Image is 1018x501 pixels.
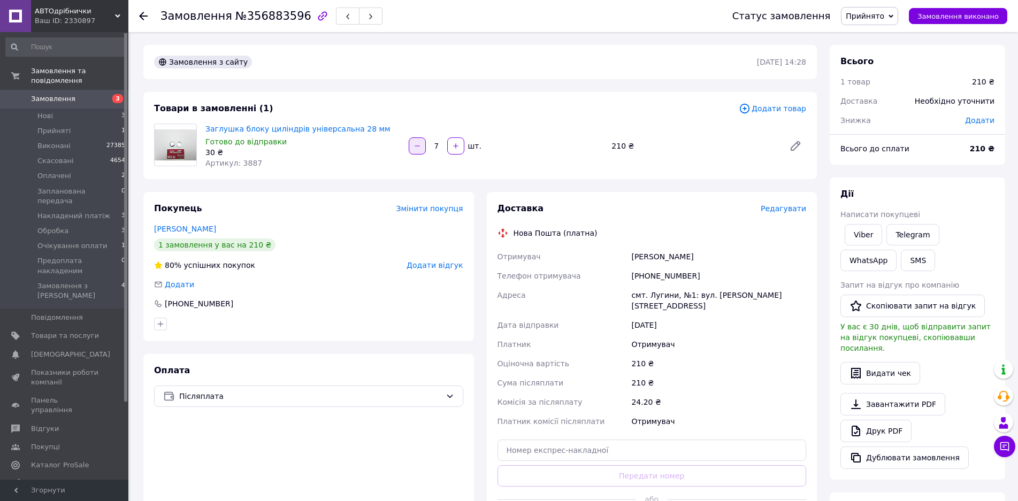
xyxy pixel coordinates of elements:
span: Каталог ProSale [31,460,89,470]
span: Покупець [154,203,202,213]
span: Очікування оплати [37,241,107,251]
span: Предоплата накладеним [37,256,121,275]
span: Панель управління [31,396,99,415]
div: 1 замовлення у вас на 210 ₴ [154,238,275,251]
div: [PHONE_NUMBER] [629,266,808,286]
span: Оплачені [37,171,71,181]
span: Всього [840,56,874,66]
span: Аналітика [31,479,68,488]
span: Нові [37,111,53,121]
span: Оплата [154,365,190,375]
a: Друк PDF [840,420,912,442]
span: Доставка [497,203,544,213]
span: Додати товар [739,103,806,114]
div: смт. Лугини, №1: вул. [PERSON_NAME][STREET_ADDRESS] [629,286,808,315]
div: Отримувач [629,335,808,354]
span: Відгуки [31,424,59,434]
span: 1 товар [840,78,870,86]
span: 3 [121,111,125,121]
img: Заглушка блоку циліндрів універсальна 28 мм [155,129,196,161]
span: Оціночна вартість [497,359,569,368]
span: Прийнято [846,12,884,20]
span: 2 [121,171,125,181]
div: 210 ₴ [607,138,780,153]
span: Всього до сплати [840,144,909,153]
div: Повернутися назад [139,11,148,21]
a: [PERSON_NAME] [154,225,216,233]
span: Замовлення та повідомлення [31,66,128,86]
time: [DATE] 14:28 [757,58,806,66]
span: 3 [121,211,125,221]
span: 1 [121,126,125,136]
button: Скопіювати запит на відгук [840,295,985,317]
div: Нова Пошта (платна) [511,228,600,238]
span: Запит на відгук про компанію [840,281,959,289]
div: 210 ₴ [629,354,808,373]
a: Редагувати [785,135,806,157]
span: 3 [121,226,125,236]
div: [PERSON_NAME] [629,247,808,266]
div: Отримувач [629,412,808,431]
span: 3 [112,94,123,103]
span: Замовлення [160,10,232,22]
span: Змінити покупця [396,204,463,213]
span: Доставка [840,97,877,105]
button: Замовлення виконано [909,8,1007,24]
span: [DEMOGRAPHIC_DATA] [31,350,110,359]
input: Пошук [5,37,126,57]
span: АВТОдрібнички [35,6,115,16]
a: Viber [845,224,882,245]
span: Додати відгук [407,261,463,269]
span: Замовлення з [PERSON_NAME] [37,281,121,300]
div: Ваш ID: 2330897 [35,16,128,26]
input: Номер експрес-накладної [497,440,807,461]
a: Заглушка блоку циліндрів універсальна 28 мм [205,125,391,133]
span: Додати [965,116,994,125]
button: Дублювати замовлення [840,446,969,469]
span: Повідомлення [31,313,83,322]
span: Готово до відправки [205,137,287,146]
b: 210 ₴ [970,144,994,153]
span: Сума післяплати [497,379,564,387]
div: Статус замовлення [732,11,831,21]
span: Адреса [497,291,526,299]
button: SMS [901,250,935,271]
span: Дії [840,189,854,199]
span: Замовлення виконано [917,12,999,20]
button: Чат з покупцем [994,436,1015,457]
span: 4654 [110,156,125,166]
span: 80% [165,261,181,269]
div: 210 ₴ [972,76,994,87]
button: Видати чек [840,362,920,384]
div: 30 ₴ [205,147,400,158]
span: 27385 [106,141,125,151]
div: Замовлення з сайту [154,56,252,68]
div: шт. [465,141,483,151]
span: Товари в замовленні (1) [154,103,273,113]
span: Показники роботи компанії [31,368,99,387]
a: Завантажити PDF [840,393,945,415]
span: Отримувач [497,252,541,261]
div: [DATE] [629,315,808,335]
div: Необхідно уточнити [908,89,1001,113]
span: Знижка [840,116,871,125]
span: Телефон отримувача [497,272,581,280]
span: Замовлення [31,94,75,104]
span: Написати покупцеві [840,210,920,219]
span: Накладений платіж [37,211,110,221]
span: Платник [497,340,531,349]
span: Покупці [31,442,60,452]
span: Платник комісії післяплати [497,417,605,426]
span: Обробка [37,226,68,236]
div: 210 ₴ [629,373,808,392]
span: Редагувати [761,204,806,213]
span: Запланована передача [37,187,121,206]
span: Виконані [37,141,71,151]
div: успішних покупок [154,260,255,271]
span: Додати [165,280,194,289]
span: Дата відправки [497,321,559,329]
span: 4 [121,281,125,300]
span: Післяплата [179,390,441,402]
span: У вас є 30 днів, щоб відправити запит на відгук покупцеві, скопіювавши посилання. [840,322,991,352]
span: Товари та послуги [31,331,99,341]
